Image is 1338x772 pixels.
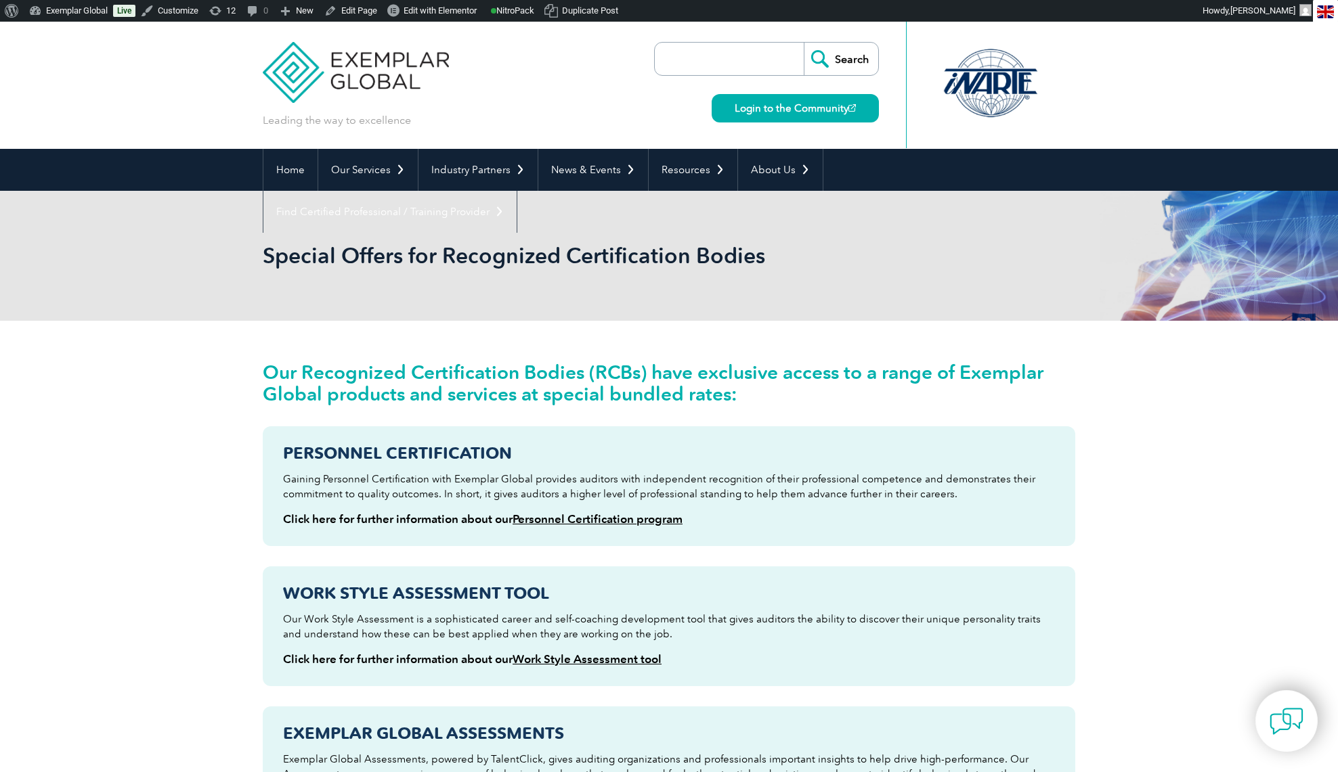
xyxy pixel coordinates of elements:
[263,245,832,267] h2: Special Offers for Recognized Certification Bodies
[263,149,318,191] a: Home
[283,652,1055,666] h4: Click here for further information about our
[283,472,1055,501] p: Gaining Personnel Certification with Exemplar Global provides auditors with independent recogniti...
[283,583,549,603] strong: Work Style Assessment tool
[1317,5,1334,18] img: en
[283,443,512,463] strong: Personnel Certification
[404,5,477,16] span: Edit with Elementor
[113,5,135,17] a: Live
[1270,704,1303,738] img: contact-chat.png
[418,149,538,191] a: Industry Partners
[738,149,823,191] a: About Us
[712,94,879,122] a: Login to the Community
[263,113,411,128] p: Leading the way to excellence
[263,191,517,233] a: Find Certified Professional / Training Provider
[283,612,1055,641] p: Our Work Style Assessment is a sophisticated career and self-coaching development tool that gives...
[538,149,648,191] a: News & Events
[283,512,1055,526] h4: Click here for further information about our
[283,723,564,743] strong: Exemplar Global Assessments
[263,22,449,103] img: Exemplar Global
[848,104,856,112] img: open_square.png
[1230,5,1295,16] span: [PERSON_NAME]
[804,43,878,75] input: Search
[513,512,683,526] a: Personnel Certification program
[318,149,418,191] a: Our Services
[263,361,1075,405] h2: Our Recognized Certification Bodies (RCBs) have exclusive access to a range of Exemplar Global pr...
[649,149,737,191] a: Resources
[513,652,662,666] a: Work Style Assessment tool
